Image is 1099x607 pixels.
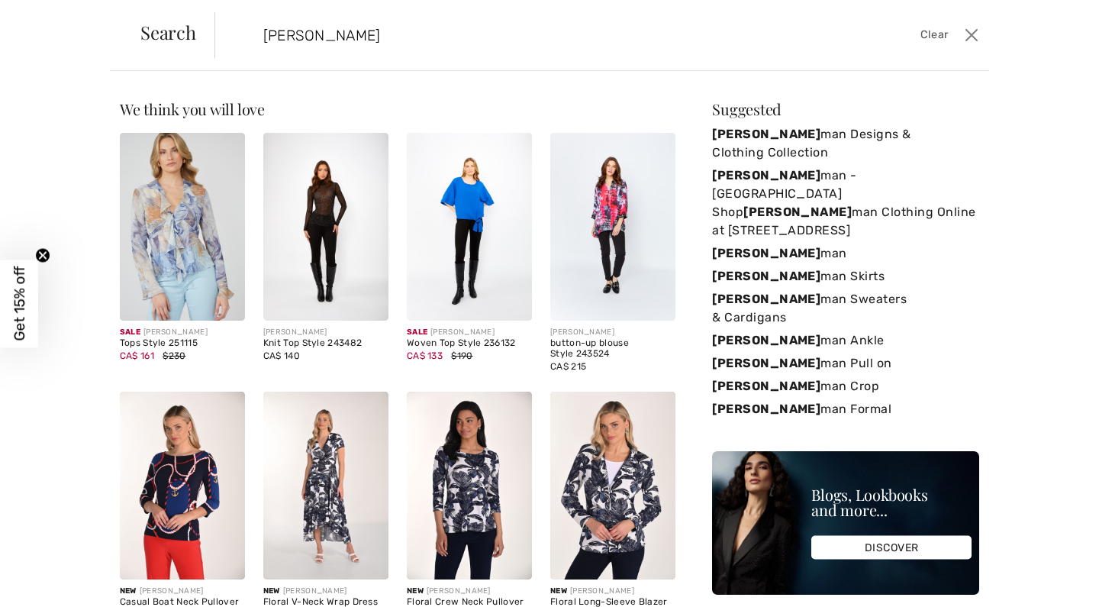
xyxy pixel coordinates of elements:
[163,350,185,361] span: $230
[140,23,196,41] span: Search
[407,586,424,596] span: New
[120,350,154,361] span: CA$ 161
[120,586,137,596] span: New
[550,133,675,321] img: Frank Lyman button-up blouse Style 243524. Pink/Black
[263,392,388,580] img: Floral V-Neck Wrap Dress Style 266343. Midnight/off white
[120,133,245,321] img: Frank Lyman Tops Style 251115. Blue/beige
[712,375,979,398] a: [PERSON_NAME]man Crop
[407,392,532,580] img: Floral Crew Neck Pullover Style 266341. Midnight/off white
[120,98,265,119] span: We think you will love
[263,327,388,338] div: [PERSON_NAME]
[712,265,979,288] a: [PERSON_NAME]man Skirts
[712,288,979,329] a: [PERSON_NAME]man Sweaters & Cardigans
[811,487,972,518] div: Blogs, Lookbooks and more...
[712,398,979,421] a: [PERSON_NAME]man Formal
[407,328,427,337] span: Sale
[11,266,28,341] span: Get 15% off
[263,133,388,321] img: Frank Lyman Knit Top Style 243482. Black
[263,338,388,349] div: Knit Top Style 243482
[263,350,300,361] span: CA$ 140
[712,379,820,393] strong: [PERSON_NAME]
[712,102,979,117] div: Suggested
[712,333,820,347] strong: [PERSON_NAME]
[712,164,979,242] a: [PERSON_NAME]man - [GEOGRAPHIC_DATA] Shop[PERSON_NAME]man Clothing Online at [STREET_ADDRESS]
[712,127,820,141] strong: [PERSON_NAME]
[550,586,567,596] span: New
[712,168,820,182] strong: [PERSON_NAME]
[712,269,820,283] strong: [PERSON_NAME]
[712,246,820,260] strong: [PERSON_NAME]
[550,338,675,360] div: button-up blouse Style 243524
[550,361,586,372] span: CA$ 215
[407,586,532,597] div: [PERSON_NAME]
[712,292,820,306] strong: [PERSON_NAME]
[252,12,783,58] input: TYPE TO SEARCH
[712,352,979,375] a: [PERSON_NAME]man Pull on
[120,328,140,337] span: Sale
[550,586,675,597] div: [PERSON_NAME]
[120,338,245,349] div: Tops Style 251115
[712,242,979,265] a: [PERSON_NAME]man
[407,338,532,349] div: Woven Top Style 236132
[120,586,245,597] div: [PERSON_NAME]
[35,247,50,263] button: Close teaser
[120,392,245,580] img: Casual Boat Neck Pullover Style 266421. Midnight/red
[712,402,820,416] strong: [PERSON_NAME]
[451,350,472,361] span: $190
[920,27,949,44] span: Clear
[120,327,245,338] div: [PERSON_NAME]
[743,205,852,219] strong: [PERSON_NAME]
[550,392,675,580] img: Floral Long-Sleeve Blazer Style 266340. Midnight/off white
[550,327,675,338] div: [PERSON_NAME]
[407,350,443,361] span: CA$ 133
[712,356,820,370] strong: [PERSON_NAME]
[263,586,280,596] span: New
[960,23,983,47] button: Close
[36,11,67,24] span: Chat
[407,133,532,321] img: Frank Lyman Woven Top Style 236132. Royal
[712,123,979,164] a: [PERSON_NAME]man Designs & Clothing Collection
[712,329,979,352] a: [PERSON_NAME]man Ankle
[407,327,532,338] div: [PERSON_NAME]
[811,536,972,560] div: DISCOVER
[263,586,388,597] div: [PERSON_NAME]
[712,451,979,595] img: Blogs, Lookbooks and more...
